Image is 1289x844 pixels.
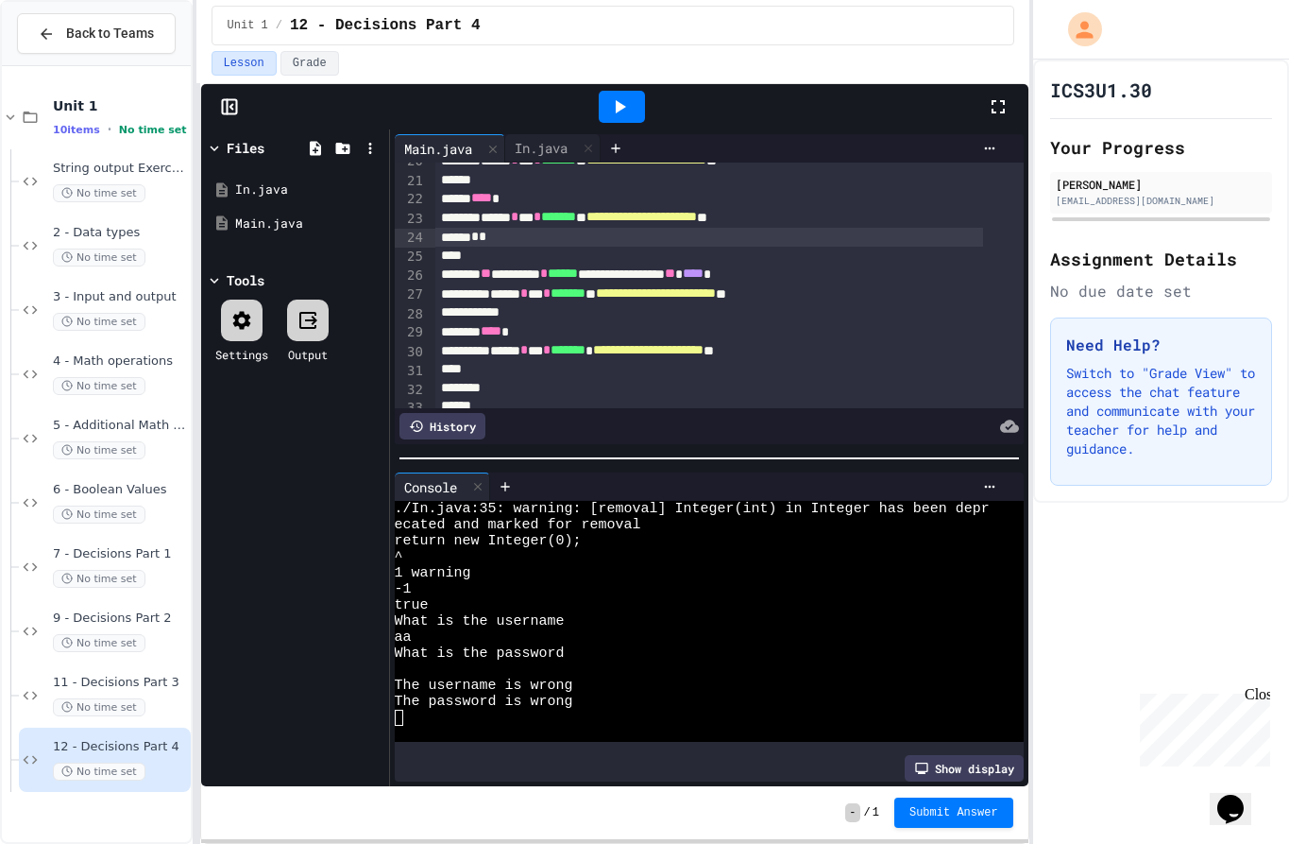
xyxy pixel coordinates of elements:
[66,24,154,43] span: Back to Teams
[399,413,485,439] div: History
[1050,134,1272,161] h2: Your Progress
[395,362,426,381] div: 31
[288,346,328,363] div: Output
[395,323,426,342] div: 29
[53,289,187,305] span: 3 - Input and output
[53,634,145,652] span: No time set
[53,184,145,202] span: No time set
[215,346,268,363] div: Settings
[276,18,282,33] span: /
[864,805,871,820] span: /
[395,477,466,497] div: Console
[119,124,187,136] span: No time set
[108,122,111,137] span: •
[395,229,426,248] div: 24
[53,353,187,370] span: 4 - Math operations
[1132,686,1270,766] iframe: chat widget
[395,210,426,229] div: 23
[395,517,641,533] span: ecated and marked for removal
[53,377,145,395] span: No time set
[909,805,998,820] span: Submit Answer
[395,305,426,324] div: 28
[53,249,145,267] span: No time set
[1050,280,1272,302] div: No due date set
[53,611,187,627] span: 9 - Decisions Part 2
[235,215,382,233] div: Main.java
[395,613,565,629] span: What is the username
[228,18,268,33] span: Unit 1
[395,694,573,710] span: The password is wrong
[212,51,277,76] button: Lesson
[1066,364,1256,458] p: Switch to "Grade View" to access the chat feature and communicate with your teacher for help and ...
[53,441,145,459] span: No time set
[235,181,382,199] div: In.java
[53,161,187,177] span: String output Exercises
[53,506,145,524] span: No time set
[227,270,264,290] div: Tools
[1056,176,1266,193] div: [PERSON_NAME]
[395,646,565,662] span: What is the password
[395,399,426,418] div: 33
[53,225,187,241] span: 2 - Data types
[53,97,187,114] span: Unit 1
[53,739,187,755] span: 12 - Decisions Part 4
[1050,77,1152,103] h1: ICS3U1.30
[280,51,339,76] button: Grade
[53,313,145,331] span: No time set
[395,597,429,613] span: true
[17,13,176,54] button: Back to Teams
[395,678,573,694] span: The username is wrong
[8,8,130,120] div: Chat with us now!Close
[905,755,1024,782] div: Show display
[290,14,481,37] span: 12 - Decisions Part 4
[873,805,879,820] span: 1
[395,152,426,171] div: 20
[53,698,145,716] span: No time set
[395,581,412,597] span: -1
[395,172,426,191] div: 21
[505,138,577,158] div: In.java
[395,139,482,159] div: Main.java
[845,803,859,822] span: -
[53,418,187,434] span: 5 - Additional Math exercises
[53,482,187,498] span: 6 - Boolean Values
[505,134,601,163] div: In.java
[53,124,100,136] span: 10 items
[395,549,403,565] span: ^
[395,629,412,646] span: aa
[227,138,264,158] div: Files
[395,501,990,517] span: ./In.java:35: warning: [removal] Integer(int) in Integer has been depr
[894,798,1013,828] button: Submit Answer
[395,190,426,209] div: 22
[395,134,505,163] div: Main.java
[395,267,426,285] div: 26
[395,473,490,501] div: Console
[395,381,426,400] div: 32
[53,546,187,562] span: 7 - Decisions Part 1
[395,533,582,549] span: return new Integer(0);
[395,248,426,267] div: 25
[1050,246,1272,272] h2: Assignment Details
[395,285,426,304] div: 27
[395,343,426,362] div: 30
[1066,334,1256,356] h3: Need Help?
[395,565,471,581] span: 1 warning
[53,570,145,588] span: No time set
[1210,768,1270,825] iframe: chat widget
[1048,8,1107,51] div: My Account
[1056,194,1266,208] div: [EMAIL_ADDRESS][DOMAIN_NAME]
[53,675,187,691] span: 11 - Decisions Part 3
[53,763,145,781] span: No time set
